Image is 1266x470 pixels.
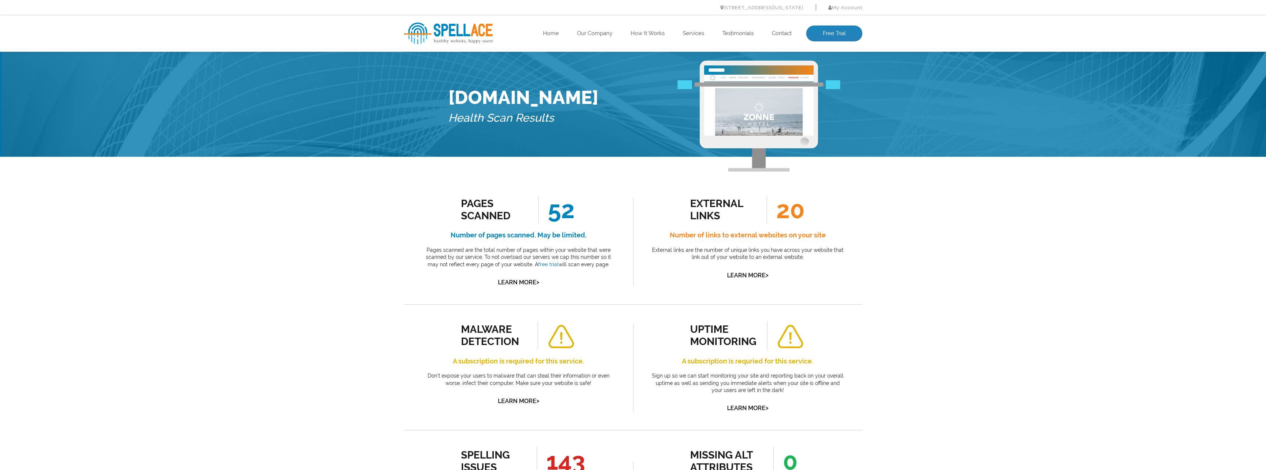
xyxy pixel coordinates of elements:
[766,270,768,280] span: >
[727,272,768,279] a: Learn More>
[766,403,768,413] span: >
[767,196,805,224] span: 20
[700,61,818,172] img: Free Webiste Analysis
[650,229,846,241] h4: Number of links to external websites on your site
[421,372,617,387] p: Don’t expose your users to malware that can steal their information or even worse, infect their c...
[448,87,598,108] h1: [DOMAIN_NAME]
[678,121,840,130] img: Free Webiste Analysis
[650,247,846,261] p: External links are the number of unique links you have across your website that link out of your ...
[650,372,846,394] p: Sign up so we can start monitoring your site and reporting back on your overall uptime as well as...
[421,229,617,241] h4: Number of pages scanned. May be limited.
[538,261,559,267] a: free trial
[448,108,598,128] h5: Health Scan Results
[421,247,617,268] p: Pages scanned are the total number of pages within your website that were scanned by our service....
[538,196,575,224] span: 52
[498,279,539,286] a: Learn More>
[547,325,575,349] img: alert
[536,277,539,287] span: >
[536,396,539,406] span: >
[650,355,846,367] h4: A subscription is requried for this service.
[498,398,539,405] a: Learn More>
[727,405,768,412] a: Learn More>
[461,197,528,222] div: Pages Scanned
[777,325,804,349] img: alert
[704,75,814,136] img: Free Website Analysis
[421,355,617,367] h4: A subscription is required for this service.
[461,323,528,348] div: malware detection
[690,323,757,348] div: uptime monitoring
[690,197,757,222] div: external links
